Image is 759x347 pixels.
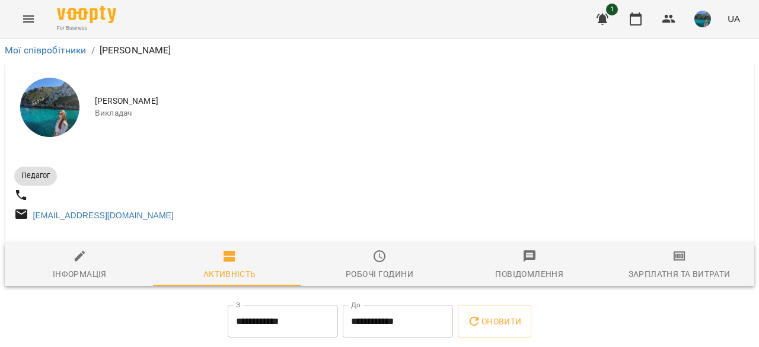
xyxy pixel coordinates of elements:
div: Зарплатня та Витрати [629,267,731,281]
a: [EMAIL_ADDRESS][DOMAIN_NAME] [33,211,174,220]
span: Оновити [467,314,521,329]
p: [PERSON_NAME] [100,43,171,58]
div: Активність [203,267,256,281]
span: Педагог [14,170,57,181]
span: UA [728,12,740,25]
button: Menu [14,5,43,33]
nav: breadcrumb [5,43,754,58]
span: [PERSON_NAME] [95,95,745,107]
button: Оновити [458,305,531,338]
div: Інформація [53,267,107,281]
li: / [91,43,95,58]
img: Voopty Logo [57,6,116,23]
button: UA [723,8,745,30]
span: For Business [57,24,116,32]
div: Робочі години [346,267,413,281]
span: 1 [606,4,618,15]
a: Мої співробітники [5,44,87,56]
img: Войтович Аріна [20,78,79,137]
div: Повідомлення [495,267,563,281]
span: Викладач [95,107,745,119]
img: 60415085415ff60041987987a0d20803.jpg [694,11,711,27]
